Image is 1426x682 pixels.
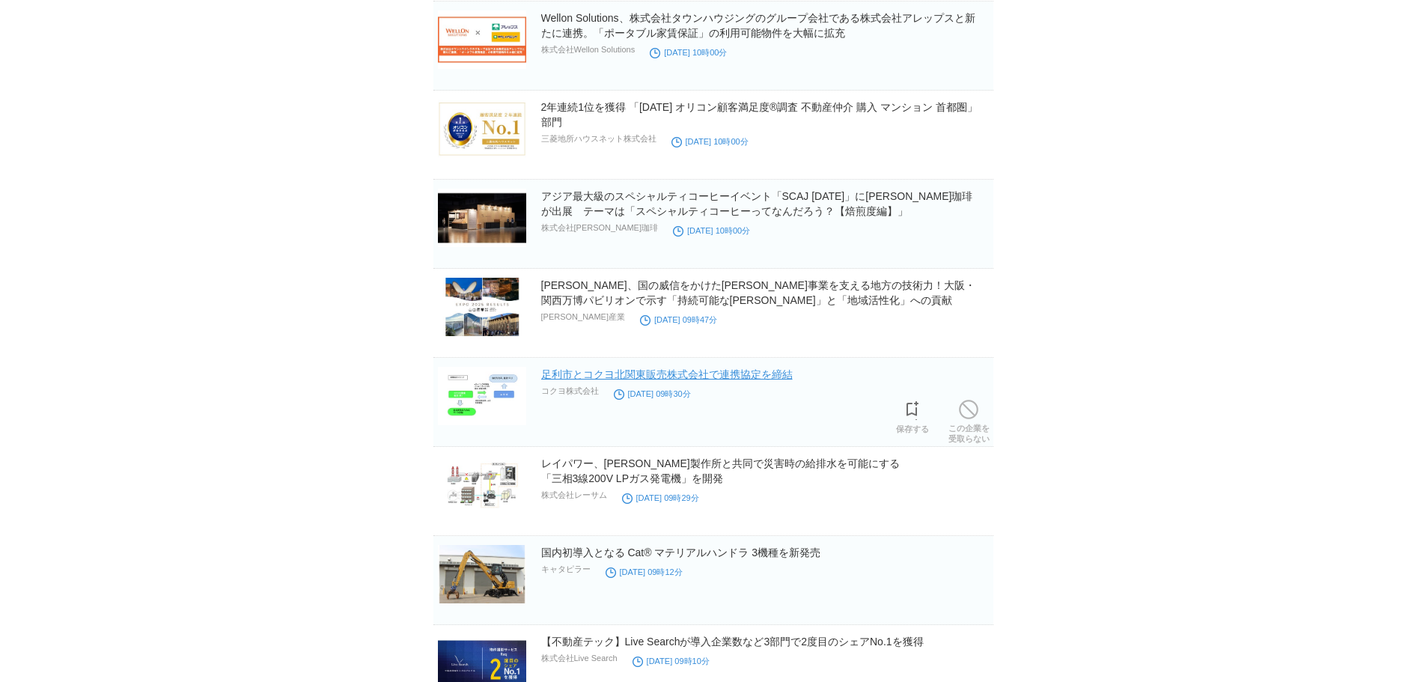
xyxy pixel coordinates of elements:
img: 161713-4-a2dfdeb0f63f0189bc8a7e60249222bc-1692x880.png [438,10,526,69]
img: 79398-44-89c7197fdefc9952d794d571caa01f46-960x600.png [438,100,526,158]
time: [DATE] 10時00分 [673,226,750,235]
p: 株式会社レーサム [541,490,607,501]
time: [DATE] 10時00分 [671,137,749,146]
img: 27503-61-68b21db89b366467bbef8df7167dc270-3900x2671.jpg [438,545,526,603]
a: レイパワー、[PERSON_NAME]製作所と共同で災害時の給排水を可能にする 「三相3線200V LPガス発電機」を開発 [541,457,1204,484]
time: [DATE] 10時00分 [650,48,727,57]
img: 100006-20-c582cd420f6687a4e0ad91aff85b654d-2000x1600.jpg [438,278,526,336]
img: 24800-123-89fa83033ab4549ab7a73a158d8138f0-3900x2758.jpg [438,456,526,514]
a: 保存する [896,397,929,434]
p: コクヨ株式会社 [541,386,599,397]
a: 2年連続1位を獲得 「[DATE] オリコン顧客満足度®調査 不動産仲介 購入 マンション 首都圏」 部門 [541,101,978,128]
time: [DATE] 09時12分 [606,567,683,576]
a: アジア最大級のスペシャルティコーヒーイベント「SCAJ [DATE]」に[PERSON_NAME]珈琲が出展 テーマは「スペシャルティコーヒーってなんだろう？【焙煎度編】」 [541,190,973,217]
p: 株式会社[PERSON_NAME]珈琲 [541,222,658,234]
a: 【不動産テック】Live Searchが導入企業数など3部門で2度目のシェアNo.1を獲得 [541,636,924,648]
img: 48998-1144-469997e6876eff6a2d896737060181bc-1275x720.png [438,367,526,425]
a: Wellon Solutions、株式会社タウンハウジングのグループ会社である株式会社アレップスと新たに連携。「ポータブル家賃保証」の利用可能物件を大幅に拡充 [541,12,975,39]
p: [PERSON_NAME]産業 [541,311,625,323]
a: 国内初導入となる Cat® マテリアルハンドラ 3機種を新発売 [541,546,821,558]
p: 三菱地所ハウスネット株式会社 [541,133,656,144]
p: 株式会社Live Search [541,653,618,664]
time: [DATE] 09時30分 [614,389,691,398]
time: [DATE] 09時47分 [640,315,717,324]
time: [DATE] 09時29分 [622,493,699,502]
img: 68009-25-2b07c95b7eec145fe92842be4ab53171-3900x2194.jpg [438,189,526,247]
time: [DATE] 09時10分 [633,657,710,666]
a: [PERSON_NAME]、国の威信をかけた[PERSON_NAME]事業を支える地方の技術力！大阪・関西万博パビリオンで示す「持続可能な[PERSON_NAME]」と「地域活性化」への貢献 [541,279,975,306]
a: 足利市とコクヨ北関東販売株式会社で連携協定を締結 [541,368,793,380]
p: キャタピラー [541,564,591,575]
a: この企業を受取らない [948,396,990,444]
p: 株式会社Wellon Solutions [541,44,636,55]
